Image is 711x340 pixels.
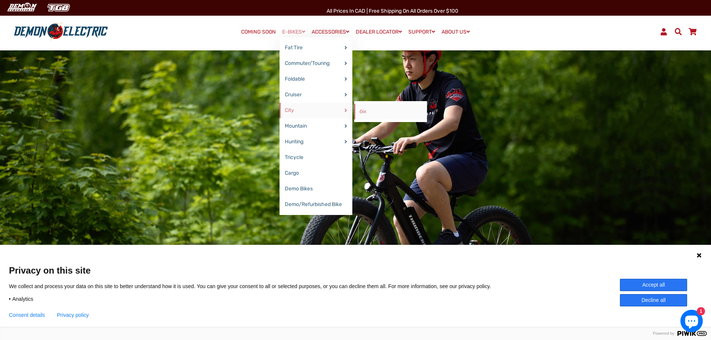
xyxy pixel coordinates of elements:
[12,296,33,302] span: Analytics
[57,312,89,318] a: Privacy policy
[280,118,352,134] a: Mountain
[280,181,352,197] a: Demo Bikes
[280,165,352,181] a: Cargo
[9,312,45,318] button: Consent details
[650,331,677,336] span: Powered by
[9,265,702,276] span: Privacy on this site
[280,56,352,71] a: Commuter/Touring
[439,26,473,37] a: ABOUT US
[280,134,352,150] a: Hunting
[280,40,352,56] a: Fat Tire
[280,87,352,103] a: Cruiser
[11,22,110,41] img: Demon Electric logo
[280,71,352,87] a: Foldable
[280,197,352,212] a: Demo/Refurbished Bike
[678,310,705,334] inbox-online-store-chat: Shopify online store chat
[280,103,352,118] a: City
[280,26,308,37] a: E-BIKES
[43,1,74,14] img: TGB Canada
[238,27,278,37] a: COMING SOON
[4,1,40,14] img: Demon Electric
[353,26,405,37] a: DEALER LOCATOR
[280,150,352,165] a: Tricycle
[406,26,438,37] a: SUPPORT
[309,26,352,37] a: ACCESSORIES
[620,294,687,306] button: Decline all
[327,8,458,14] span: All Prices in CAD | Free shipping on all orders over $100
[9,283,502,290] p: We collect and process your data on this site to better understand how it is used. You can give y...
[354,104,427,119] a: 6ix
[620,279,687,291] button: Accept all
